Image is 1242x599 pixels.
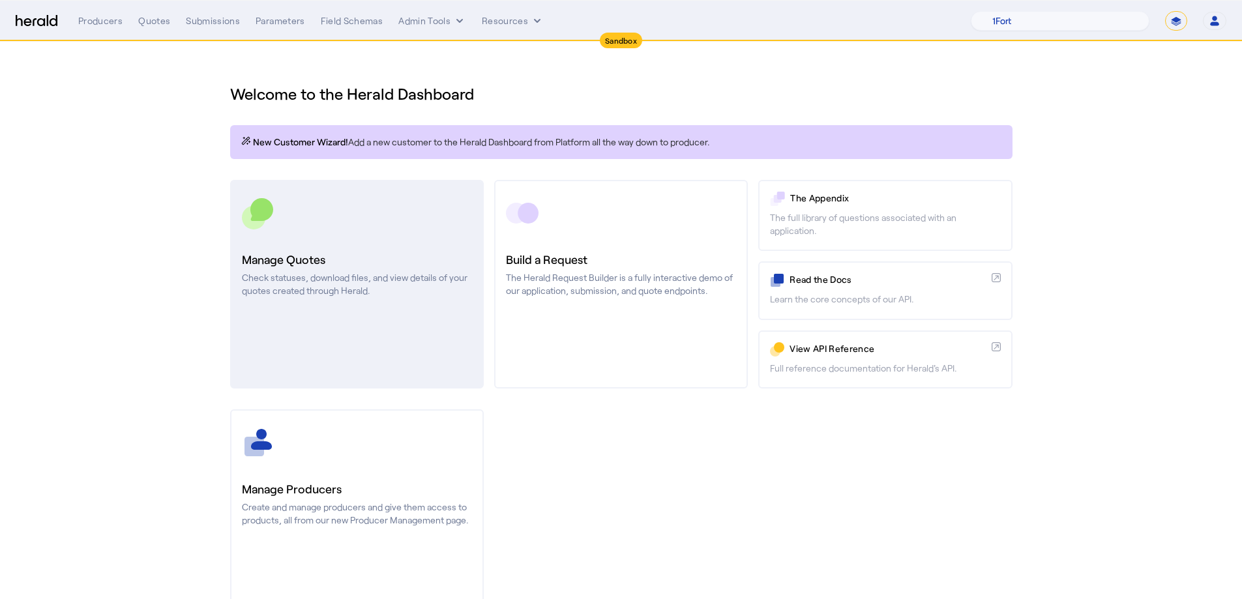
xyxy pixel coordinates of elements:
div: Submissions [186,14,240,27]
span: New Customer Wizard! [253,136,348,149]
h3: Manage Quotes [242,250,472,269]
h3: Manage Producers [242,480,472,498]
p: Full reference documentation for Herald's API. [770,362,1000,375]
p: The Appendix [790,192,1000,205]
p: Read the Docs [790,273,986,286]
button: Resources dropdown menu [482,14,544,27]
div: Quotes [138,14,170,27]
p: Create and manage producers and give them access to products, all from our new Producer Managemen... [242,501,472,527]
img: Herald Logo [16,15,57,27]
p: Learn the core concepts of our API. [770,293,1000,306]
a: Manage QuotesCheck statuses, download files, and view details of your quotes created through Herald. [230,180,484,388]
div: Parameters [256,14,305,27]
div: Sandbox [600,33,642,48]
p: View API Reference [790,342,986,355]
a: Build a RequestThe Herald Request Builder is a fully interactive demo of our application, submiss... [494,180,748,388]
h3: Build a Request [506,250,736,269]
div: Producers [78,14,123,27]
a: View API ReferenceFull reference documentation for Herald's API. [758,330,1012,388]
p: The Herald Request Builder is a fully interactive demo of our application, submission, and quote ... [506,271,736,297]
a: The AppendixThe full library of questions associated with an application. [758,180,1012,251]
p: The full library of questions associated with an application. [770,211,1000,237]
h1: Welcome to the Herald Dashboard [230,83,1013,104]
p: Add a new customer to the Herald Dashboard from Platform all the way down to producer. [241,136,1002,149]
button: internal dropdown menu [398,14,466,27]
a: Read the DocsLearn the core concepts of our API. [758,261,1012,319]
p: Check statuses, download files, and view details of your quotes created through Herald. [242,271,472,297]
div: Field Schemas [321,14,383,27]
